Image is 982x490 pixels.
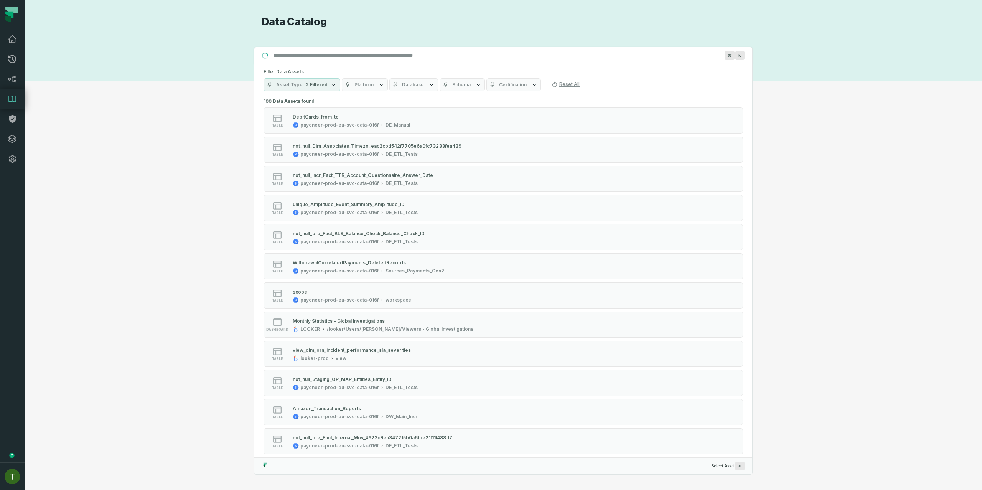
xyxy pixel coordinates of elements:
span: Press ⌘ + K to focus the search bar [735,51,745,60]
span: Press ⌘ + K to focus the search bar [725,51,735,60]
button: Asset Type2 Filtered [264,78,340,91]
div: DW_Main_Incr [386,414,417,420]
button: tablelooker-prodview [264,341,743,367]
span: Select Asset [712,462,745,470]
div: payoneer-prod-eu-svc-data-016f [300,443,379,449]
div: not_null_Dim_Associates_Timezo_eac2cbd542f7705e6a0fc73233fea439 [293,143,461,149]
div: Suggestions [254,96,752,457]
span: Platform [354,82,374,88]
div: payoneer-prod-eu-svc-data-016f [300,180,379,186]
div: view [336,355,346,361]
div: payoneer-prod-eu-svc-data-016f [300,122,379,128]
div: payoneer-prod-eu-svc-data-016f [300,210,379,216]
div: looker-prod [300,355,329,361]
div: DE_ETL_Tests [386,443,418,449]
div: scope [293,289,307,295]
div: /looker/Users/Daniel Rymberg/Viewers - Global Investigations [327,326,473,332]
span: 2 Filtered [306,82,328,88]
div: Monthly Statistics - Global Investigations [293,318,385,324]
button: tablepayoneer-prod-eu-svc-data-016fDE_ETL_Tests [264,137,743,163]
div: WithdrawalCorrelatedPayments_DeletedRecords [293,260,406,266]
div: payoneer-prod-eu-svc-data-016f [300,384,379,391]
div: payoneer-prod-eu-svc-data-016f [300,414,379,420]
button: Database [389,78,438,91]
span: Press ↵ to add a new Data Asset to the graph [735,462,745,470]
span: table [272,444,283,448]
button: tablepayoneer-prod-eu-svc-data-016fDE_ETL_Tests [264,195,743,221]
div: DE_ETL_Tests [386,210,418,216]
div: payoneer-prod-eu-svc-data-016f [300,268,379,274]
span: Schema [452,82,471,88]
div: DebitCards_from_to [293,114,339,120]
span: dashboard [266,328,288,332]
div: payoneer-prod-eu-svc-data-016f [300,297,379,303]
span: Asset Type [276,82,304,88]
button: tablepayoneer-prod-eu-svc-data-016fDW_Main_Incr [264,399,743,425]
button: tablepayoneer-prod-eu-svc-data-016fDE_ETL_Tests [264,428,743,454]
div: DE_ETL_Tests [386,151,418,157]
h5: Filter Data Assets... [264,69,743,75]
span: table [272,182,283,186]
button: Platform [342,78,388,91]
span: Certification [499,82,527,88]
div: not_null_incr_Fact_TTR_Account_Questionnaire_Answer_Date [293,172,433,178]
div: DE_ETL_Tests [386,180,418,186]
button: dashboardLOOKER/looker/Users/[PERSON_NAME]/Viewers - Global Investigations [264,312,743,338]
img: avatar of Tomer Galun [5,469,20,484]
div: DE_ETL_Tests [386,239,418,245]
span: Database [402,82,424,88]
button: tablepayoneer-prod-eu-svc-data-016fDE_Manual [264,107,743,134]
div: unique_Amplitude_Event_Summary_Amplitude_ID [293,201,405,207]
button: tablepayoneer-prod-eu-svc-data-016fworkspace [264,282,743,309]
div: not_null_Staging_OP_MAP_Entities_Entity_ID [293,376,392,382]
div: payoneer-prod-eu-svc-data-016f [300,151,379,157]
span: table [272,415,283,419]
div: LOOKER [300,326,320,332]
div: Sources_Payments_Gen2 [386,268,444,274]
span: table [272,269,283,273]
span: table [272,357,283,361]
button: Certification [486,78,541,91]
div: view_dim_orn_incident_performance_sla_severities [293,347,411,353]
button: tablepayoneer-prod-eu-svc-data-016fDE_ETL_Tests [264,224,743,250]
button: Reset All [549,78,583,91]
button: tablepayoneer-prod-eu-svc-data-016fDE_ETL_Tests [264,166,743,192]
span: table [272,211,283,215]
span: table [272,299,283,302]
button: tablepayoneer-prod-eu-svc-data-016fDE_ETL_Tests [264,370,743,396]
div: DE_ETL_Tests [386,384,418,391]
h1: Data Catalog [262,15,753,29]
button: Schema [440,78,485,91]
span: table [272,240,283,244]
div: workspace [386,297,411,303]
div: Tooltip anchor [8,452,15,459]
div: Amazon_Transaction_Reports [293,406,361,411]
span: table [272,124,283,127]
div: DE_Manual [386,122,410,128]
span: table [272,153,283,157]
div: not_null_pre_Fact_BLS_Balance_Check_Balance_Check_ID [293,231,425,236]
button: tablepayoneer-prod-eu-svc-data-016fSources_Payments_Gen2 [264,253,743,279]
span: table [272,386,283,390]
div: not_null_pre_Fact_Internal_Mov_4623c9ea347215b0a6fbe21f11f488d7 [293,435,452,441]
div: payoneer-prod-eu-svc-data-016f [300,239,379,245]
